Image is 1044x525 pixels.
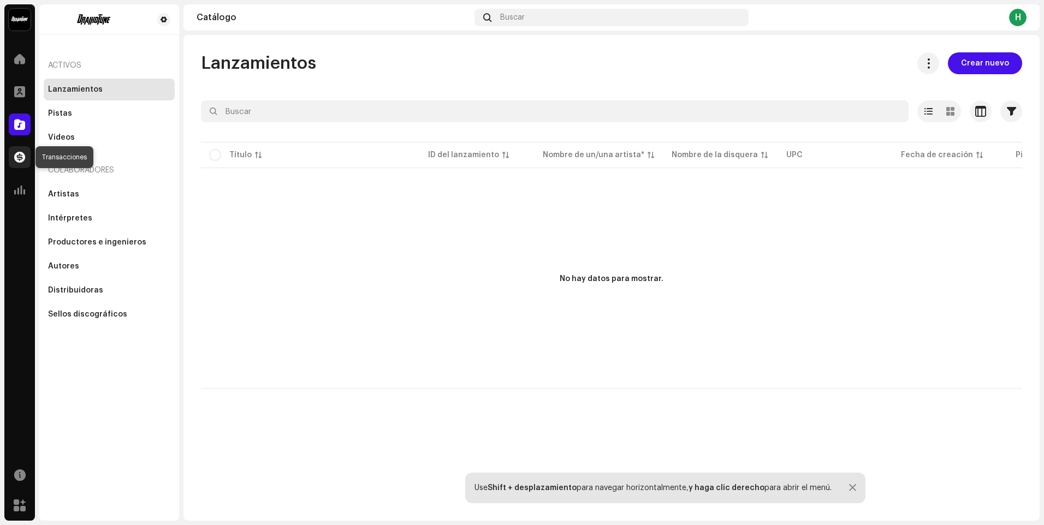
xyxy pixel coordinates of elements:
[500,13,525,22] span: Buscar
[44,279,175,301] re-m-nav-item: Distribuidoras
[44,157,175,183] re-a-nav-header: Colaboradores
[488,484,577,492] strong: Shift + desplazamiento
[197,13,470,22] div: Catálogo
[48,310,127,319] div: Sellos discográficos
[48,85,103,94] div: Lanzamientos
[560,273,663,285] div: No hay datos para mostrar.
[44,303,175,325] re-m-nav-item: Sellos discográficos
[474,484,832,492] div: Use para navegar horizontalmente, para abrir el menú.
[48,133,75,142] div: Videos
[48,13,140,26] img: fa294d24-6112-42a8-9831-6e0cd3b5fa40
[48,214,92,223] div: Intérpretes
[44,79,175,100] re-m-nav-item: Lanzamientos
[1009,9,1027,26] div: H
[689,484,764,492] strong: y haga clic derecho
[48,286,103,295] div: Distribuidoras
[948,52,1022,74] button: Crear nuevo
[44,231,175,253] re-m-nav-item: Productores e ingenieros
[9,9,31,31] img: 10370c6a-d0e2-4592-b8a2-38f444b0ca44
[201,100,909,122] input: Buscar
[48,262,79,271] div: Autores
[44,52,175,79] re-a-nav-header: Activos
[48,190,79,199] div: Artistas
[201,52,316,74] span: Lanzamientos
[44,183,175,205] re-m-nav-item: Artistas
[44,255,175,277] re-m-nav-item: Autores
[44,103,175,124] re-m-nav-item: Pistas
[44,207,175,229] re-m-nav-item: Intérpretes
[44,127,175,148] re-m-nav-item: Videos
[48,109,72,118] div: Pistas
[961,52,1009,74] span: Crear nuevo
[48,238,146,247] div: Productores e ingenieros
